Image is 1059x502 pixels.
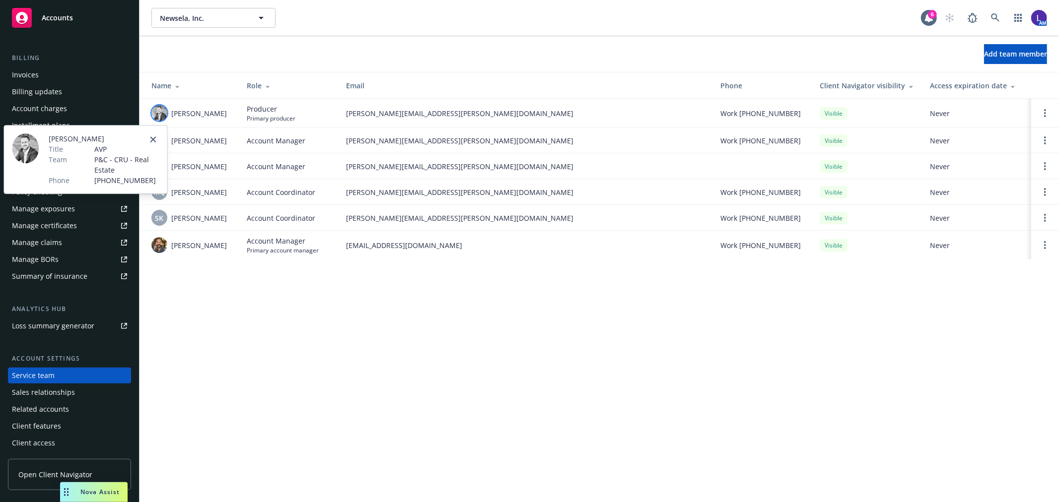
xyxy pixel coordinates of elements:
span: Account Coordinator [247,187,315,197]
div: Manage exposures [12,201,75,217]
div: Client features [12,418,61,434]
div: Loss summary generator [12,318,94,334]
a: Manage claims [8,235,131,251]
span: Accounts [42,14,73,22]
div: Account charges [12,101,67,117]
span: Never [930,161,1023,172]
div: Service team [12,368,55,383]
div: Manage BORs [12,251,59,267]
a: Billing updates [8,84,131,100]
div: Billing updates [12,84,62,100]
a: Manage certificates [8,218,131,234]
a: Accounts [8,4,131,32]
a: Service team [8,368,131,383]
span: [PERSON_NAME][EMAIL_ADDRESS][PERSON_NAME][DOMAIN_NAME] [346,108,705,119]
span: Add team member [984,49,1047,59]
div: Visible [820,134,847,147]
a: Switch app [1008,8,1028,28]
span: AVP [94,144,159,154]
button: Nova Assist [60,482,128,502]
a: Related accounts [8,401,131,417]
span: Work [PHONE_NUMBER] [720,187,801,197]
div: Account settings [8,354,131,364]
div: Installment plans [12,118,70,133]
div: Visible [820,212,847,224]
a: Client features [8,418,131,434]
span: SK [155,213,164,223]
a: Open options [1039,134,1051,146]
span: Team [49,154,67,165]
span: P&C - CRU - Real Estate [94,154,159,175]
a: Installment plans [8,118,131,133]
a: Report a Bug [963,8,983,28]
img: photo [1031,10,1047,26]
a: Open options [1039,239,1051,251]
div: Invoices [12,67,39,83]
a: Account charges [8,101,131,117]
a: Sales relationships [8,384,131,400]
span: [PERSON_NAME] [49,133,159,144]
div: Manage claims [12,235,62,251]
div: Visible [820,160,847,173]
span: Primary producer [247,114,295,123]
span: Never [930,213,1023,223]
span: Account Manager [247,161,305,172]
div: Drag to move [60,482,72,502]
span: [PHONE_NUMBER] [94,175,159,186]
div: Client access [12,435,55,451]
div: Visible [820,186,847,198]
div: Email [346,80,705,91]
a: Client access [8,435,131,451]
button: Newsela, Inc. [151,8,276,28]
span: [PERSON_NAME] [171,135,227,146]
div: Client Navigator visibility [820,80,914,91]
div: Access expiration date [930,80,1023,91]
span: [EMAIL_ADDRESS][DOMAIN_NAME] [346,240,705,251]
span: Newsela, Inc. [160,13,246,23]
img: photo [151,105,167,121]
a: Manage exposures [8,201,131,217]
div: Phone [720,80,804,91]
span: [PERSON_NAME][EMAIL_ADDRESS][PERSON_NAME][DOMAIN_NAME] [346,161,705,172]
span: Account Manager [247,135,305,146]
a: Summary of insurance [8,268,131,284]
span: Phone [49,175,70,186]
div: Related accounts [12,401,69,417]
span: Account Manager [247,236,319,246]
a: close [147,133,159,145]
a: Open options [1039,107,1051,119]
span: [PERSON_NAME] [171,240,227,251]
span: Primary account manager [247,246,319,254]
span: Never [930,135,1023,146]
button: Add team member [984,44,1047,64]
span: [PERSON_NAME] [171,213,227,223]
span: Title [49,144,63,154]
div: Analytics hub [8,304,131,314]
span: [PERSON_NAME][EMAIL_ADDRESS][PERSON_NAME][DOMAIN_NAME] [346,213,705,223]
div: Visible [820,107,847,120]
div: 6 [928,10,937,19]
span: [PERSON_NAME] [171,161,227,172]
a: Open options [1039,186,1051,198]
a: Loss summary generator [8,318,131,334]
div: Name [151,80,231,91]
a: Manage BORs [8,251,131,267]
span: Account Coordinator [247,213,315,223]
span: [PERSON_NAME][EMAIL_ADDRESS][PERSON_NAME][DOMAIN_NAME] [346,135,705,146]
span: Work [PHONE_NUMBER] [720,135,801,146]
img: employee photo [12,133,39,163]
a: Open options [1039,212,1051,224]
span: [PERSON_NAME][EMAIL_ADDRESS][PERSON_NAME][DOMAIN_NAME] [346,187,705,197]
div: Role [247,80,330,91]
a: Invoices [8,67,131,83]
div: Billing [8,53,131,63]
div: Summary of insurance [12,268,87,284]
span: Never [930,108,1023,119]
a: Search [986,8,1005,28]
div: Sales relationships [12,384,75,400]
img: photo [151,237,167,253]
span: Work [PHONE_NUMBER] [720,108,801,119]
span: Never [930,187,1023,197]
a: Open options [1039,160,1051,172]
